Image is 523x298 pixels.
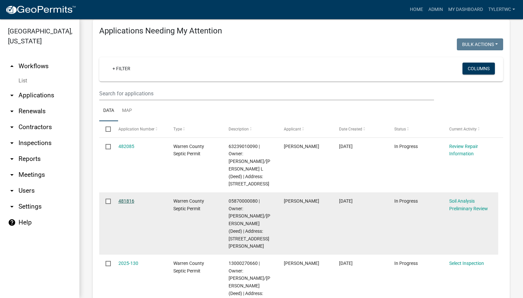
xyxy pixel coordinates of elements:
datatable-header-cell: Application Number [112,121,167,137]
span: 09/22/2025 [339,144,353,149]
a: Admin [426,3,446,16]
span: 63239010090 | Owner: TRILK, DOUG W/CARI L (Deed) | Address: 3417 SILVERADO DR [229,144,270,187]
a: My Dashboard [446,3,486,16]
i: arrow_drop_up [8,62,16,70]
a: + Filter [107,63,136,74]
i: help [8,219,16,226]
span: Craig Kirkpatrick [284,198,319,204]
span: Warren County Septic Permit [173,198,204,211]
a: Data [99,100,118,122]
datatable-header-cell: Select [99,121,112,137]
datatable-header-cell: Description [222,121,278,137]
i: arrow_drop_down [8,171,16,179]
a: TylerTWC [486,3,518,16]
input: Search for applications [99,87,434,100]
a: Map [118,100,136,122]
a: 2025-130 [118,261,138,266]
span: Description [229,127,249,131]
span: 05870000080 | Owner: HINTZ, SCOTT V/MARILYN A (Deed) | Address: 12246 CLARKE TRL [229,198,270,249]
span: 09/22/2025 [339,198,353,204]
a: 481816 [118,198,134,204]
datatable-header-cell: Date Created [333,121,388,137]
a: Review Repair Information [449,144,478,157]
span: Status [394,127,406,131]
a: Select Inspection [449,261,484,266]
span: Warren County Septic Permit [173,261,204,273]
i: arrow_drop_down [8,155,16,163]
span: In Progress [394,261,418,266]
a: Soil Analysis Preliminary Review [449,198,488,211]
i: arrow_drop_down [8,203,16,211]
span: Rick Rogers [284,144,319,149]
i: arrow_drop_down [8,187,16,195]
a: 482085 [118,144,134,149]
i: arrow_drop_down [8,123,16,131]
datatable-header-cell: Applicant [278,121,333,137]
datatable-header-cell: Status [388,121,443,137]
i: arrow_drop_down [8,107,16,115]
span: Damen Moffitt [284,261,319,266]
button: Bulk Actions [457,38,503,50]
span: Applicant [284,127,301,131]
i: arrow_drop_down [8,91,16,99]
datatable-header-cell: Current Activity [443,121,498,137]
span: Type [173,127,182,131]
span: Application Number [118,127,154,131]
span: 09/19/2025 [339,261,353,266]
i: arrow_drop_down [8,139,16,147]
a: Home [407,3,426,16]
span: Date Created [339,127,362,131]
h4: Applications Needing My Attention [99,26,503,36]
span: Current Activity [449,127,477,131]
span: In Progress [394,198,418,204]
datatable-header-cell: Type [167,121,222,137]
span: In Progress [394,144,418,149]
button: Columns [462,63,495,74]
span: Warren County Septic Permit [173,144,204,157]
